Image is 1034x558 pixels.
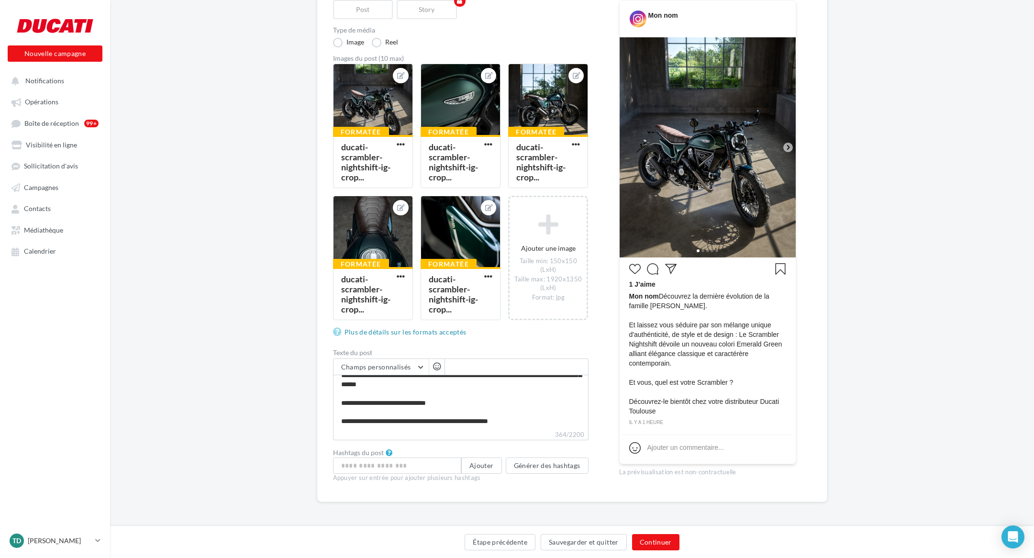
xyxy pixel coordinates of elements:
svg: Partager la publication [665,263,677,275]
span: Opérations [25,98,58,106]
button: Étape précédente [465,534,535,550]
svg: J’aime [629,263,641,275]
button: Continuer [632,534,679,550]
div: Open Intercom Messenger [1001,525,1024,548]
label: Reel [372,38,398,47]
div: ducati-scrambler-nightshift-ig-crop... [429,274,478,314]
div: Formatée [333,259,389,269]
span: Sollicitation d'avis [24,162,78,170]
button: Notifications [6,72,100,89]
span: Notifications [25,77,64,85]
a: Campagnes [6,179,104,196]
div: ducati-scrambler-nightshift-ig-crop... [516,142,566,182]
a: TD [PERSON_NAME] [8,532,102,550]
button: Générer des hashtags [506,458,589,474]
button: Nouvelle campagne [8,45,102,62]
div: Formatée [333,127,389,137]
p: [PERSON_NAME] [28,536,91,546]
a: Opérations [6,93,104,110]
div: ducati-scrambler-nightshift-ig-crop... [341,142,390,182]
a: Contacts [6,200,104,217]
span: Champs personnalisés [341,363,411,371]
div: 99+ [84,120,99,127]
div: Formatée [421,259,477,269]
button: Sauvegarder et quitter [541,534,627,550]
span: Découvrez la dernière évolution de la famille [PERSON_NAME]. Et laissez vous séduire par son méla... [629,291,786,416]
a: Boîte de réception99+ [6,114,104,132]
label: 364/2200 [333,430,589,440]
div: La prévisualisation est non-contractuelle [619,464,796,477]
label: Hashtags du post [333,449,384,456]
a: Visibilité en ligne [6,136,104,153]
div: Appuyer sur entrée pour ajouter plusieurs hashtags [333,474,589,482]
label: Type de média [333,27,589,33]
label: Image [333,38,364,47]
span: Médiathèque [24,226,63,234]
div: ducati-scrambler-nightshift-ig-crop... [341,274,390,314]
div: il y a 1 heure [629,418,786,427]
label: Texte du post [333,349,589,356]
span: Boîte de réception [24,119,79,127]
span: Campagnes [24,183,58,191]
a: Plus de détails sur les formats acceptés [333,326,470,338]
div: Ajouter un commentaire... [647,443,723,452]
span: TD [12,536,21,546]
div: 1 J’aime [629,279,786,291]
div: Formatée [508,127,564,137]
span: Contacts [24,205,51,213]
div: Mon nom [648,11,678,20]
button: Champs personnalisés [334,359,429,375]
button: Ajouter [461,458,501,474]
div: Formatée [421,127,477,137]
div: Images du post (10 max) [333,55,589,62]
span: Mon nom [629,292,659,300]
span: Visibilité en ligne [26,141,77,149]
a: Calendrier [6,242,104,259]
svg: Commenter [647,263,658,275]
span: Calendrier [24,247,56,256]
svg: Enregistrer [775,263,786,275]
a: Sollicitation d'avis [6,157,104,174]
div: ducati-scrambler-nightshift-ig-crop... [429,142,478,182]
a: Médiathèque [6,221,104,238]
svg: Emoji [629,442,641,454]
